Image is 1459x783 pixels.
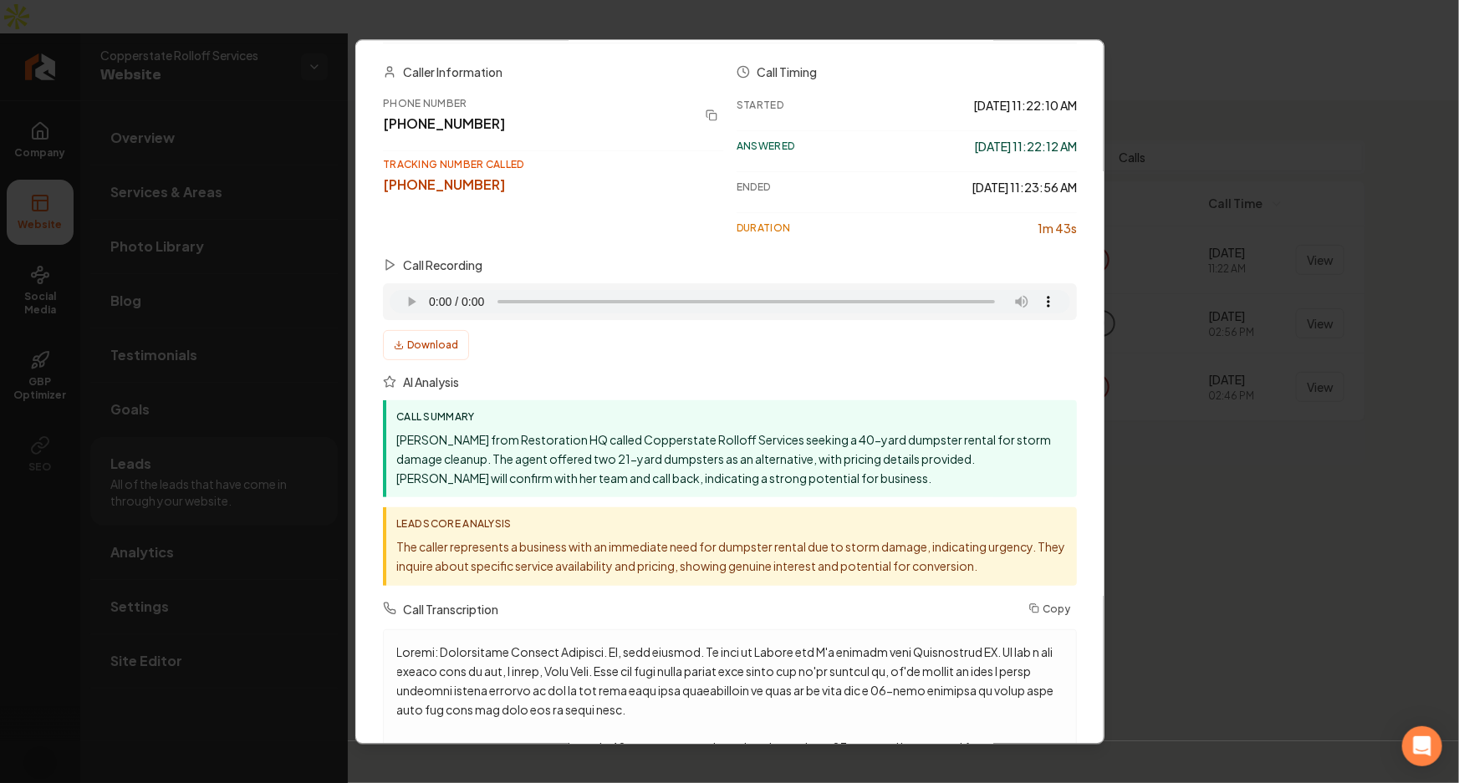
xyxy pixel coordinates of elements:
h3: Caller Information [403,64,502,80]
span: 1m 43s [1038,220,1077,236]
h4: Call Summary [396,410,1067,424]
p: The caller represents a business with an immediate need for dumpster rental due to storm damage, ... [396,537,1067,576]
div: Phone Number [383,97,690,110]
span: Answered [737,140,794,153]
audio: Your browser does not support the audio element. [390,290,1070,313]
h3: Call Transcription [403,601,498,618]
span: [DATE] 11:22:12 AM [974,138,1077,155]
h3: Call Recording [403,257,482,273]
div: [PHONE_NUMBER] [383,114,690,134]
h4: Lead Score Analysis [396,517,1067,531]
span: Ended [737,180,771,194]
button: Copy [1023,599,1077,619]
span: Duration [737,221,790,235]
button: Download [383,330,469,360]
span: Started [737,99,783,112]
div: [PHONE_NUMBER] [383,175,723,195]
h3: Call Timing [757,64,817,80]
h3: AI Analysis [403,374,459,390]
div: Tracking Number Called [383,158,723,171]
span: [DATE] 11:22:10 AM [973,97,1077,114]
p: [PERSON_NAME] from Restoration HQ called Copperstate Rolloff Services seeking a 40-yard dumpster ... [396,430,1067,487]
span: [DATE] 11:23:56 AM [972,179,1077,196]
